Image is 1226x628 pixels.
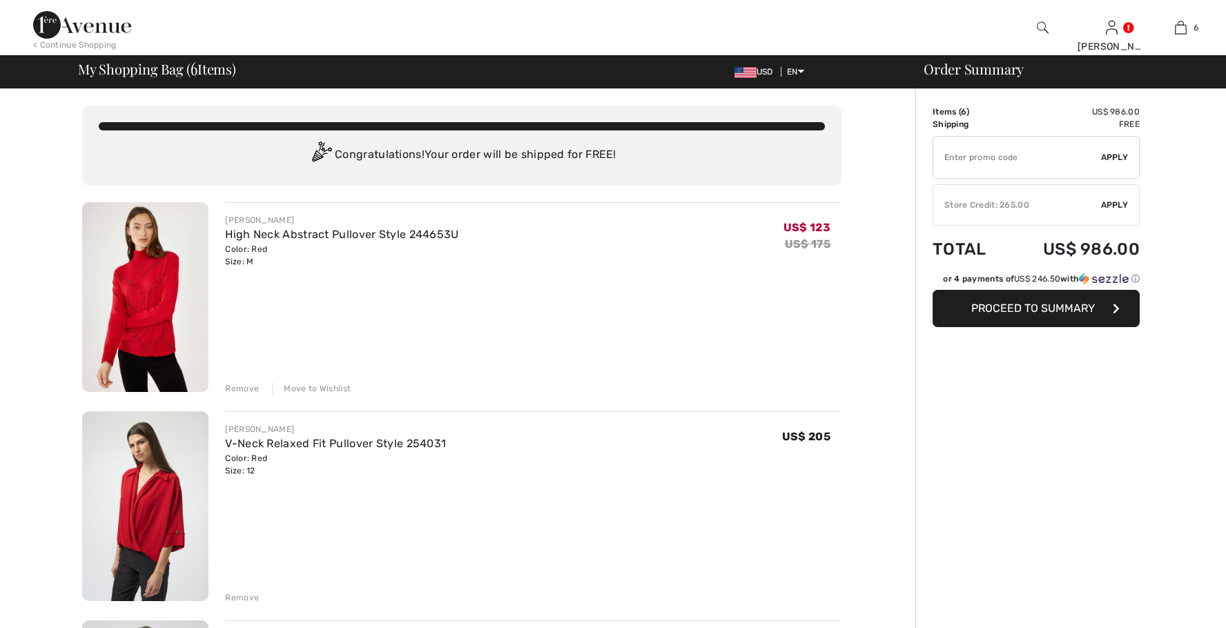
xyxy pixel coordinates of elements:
a: Sign In [1106,21,1118,34]
span: My Shopping Bag ( Items) [78,62,236,76]
img: High Neck Abstract Pullover Style 244653U [82,202,208,392]
td: US$ 986.00 [1006,106,1140,118]
div: Remove [225,382,259,395]
div: Congratulations! Your order will be shipped for FREE! [99,141,825,169]
div: Color: Red Size: 12 [225,452,446,477]
img: My Bag [1175,19,1187,36]
div: or 4 payments of with [943,273,1140,285]
div: Remove [225,591,259,604]
s: US$ 175 [785,237,830,251]
div: [PERSON_NAME] [225,423,446,435]
a: 6 [1147,19,1214,36]
a: V-Neck Relaxed Fit Pullover Style 254031 [225,437,446,450]
td: Shipping [933,118,1006,130]
div: < Continue Shopping [33,39,117,51]
img: US Dollar [734,67,757,78]
img: 1ère Avenue [33,11,131,39]
div: [PERSON_NAME] [1078,39,1145,54]
img: Congratulation2.svg [307,141,335,169]
td: US$ 986.00 [1006,226,1140,273]
div: or 4 payments ofUS$ 246.50withSezzle Click to learn more about Sezzle [933,273,1140,290]
img: V-Neck Relaxed Fit Pullover Style 254031 [82,411,208,601]
span: 6 [191,59,197,77]
span: USD [734,67,779,77]
a: High Neck Abstract Pullover Style 244653U [225,228,458,241]
span: EN [787,67,804,77]
td: Items ( ) [933,106,1006,118]
input: Promo code [933,137,1101,178]
div: [PERSON_NAME] [225,214,458,226]
div: Color: Red Size: M [225,243,458,268]
button: Proceed to Summary [933,290,1140,327]
td: Free [1006,118,1140,130]
span: 6 [1194,21,1198,34]
td: Total [933,226,1006,273]
img: Sezzle [1079,273,1129,285]
span: Apply [1101,199,1129,211]
span: US$ 246.50 [1014,274,1060,284]
span: US$ 205 [782,430,830,443]
span: 6 [961,107,966,117]
div: Store Credit: 265.00 [933,199,1101,211]
div: Move to Wishlist [272,382,351,395]
span: US$ 123 [784,221,830,234]
span: Proceed to Summary [971,302,1095,315]
div: Order Summary [907,62,1218,76]
img: My Info [1106,19,1118,36]
img: search the website [1037,19,1049,36]
span: Apply [1101,151,1129,164]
